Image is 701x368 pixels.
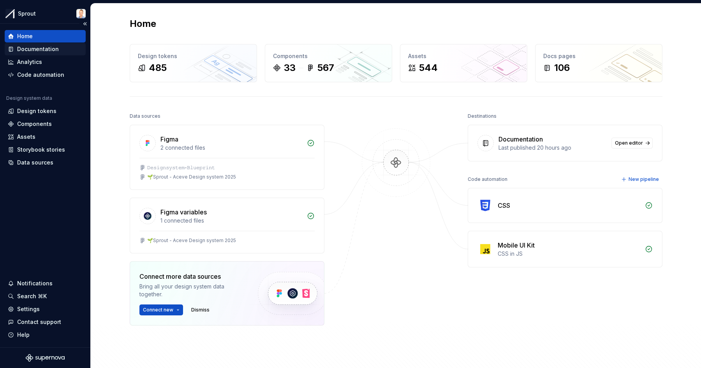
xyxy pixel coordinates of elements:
[17,45,59,53] div: Documentation
[130,125,324,190] a: Figma2 connected files𝙳𝚎𝚜𝚒𝚐𝚗𝚜𝚢𝚜𝚝𝚎𝚖-𝙱𝚕𝚞𝚎𝚙𝚛𝚒𝚗𝚝🌱Sprout - Aceve Design system 2025
[130,198,324,253] a: Figma variables1 connected files🌱Sprout - Aceve Design system 2025
[160,144,302,152] div: 2 connected files
[191,307,210,313] span: Dismiss
[5,131,86,143] a: Assets
[5,156,86,169] a: Data sources
[76,9,86,18] img: Eddie Persson
[6,95,52,101] div: Design system data
[130,111,160,122] div: Data sources
[26,354,65,362] svg: Supernova Logo
[160,134,178,144] div: Figma
[147,237,236,244] div: 🌱Sprout - Aceve Design system 2025
[5,30,86,42] a: Home
[611,138,653,149] a: Open editor
[17,159,53,166] div: Data sources
[17,292,47,300] div: Search ⌘K
[17,133,35,141] div: Assets
[149,62,167,74] div: 485
[2,5,89,22] button: SproutEddie Persson
[468,111,497,122] div: Destinations
[17,331,30,339] div: Help
[130,44,257,82] a: Design tokens485
[139,304,183,315] button: Connect new
[5,143,86,156] a: Storybook stories
[17,280,53,287] div: Notifications
[5,303,86,315] a: Settings
[17,71,64,79] div: Code automation
[629,176,659,182] span: New pipeline
[535,44,662,82] a: Docs pages106
[17,107,56,115] div: Design tokens
[400,44,527,82] a: Assets544
[468,174,507,185] div: Code automation
[17,58,42,66] div: Analytics
[17,32,33,40] div: Home
[147,174,236,180] div: 🌱Sprout - Aceve Design system 2025
[138,52,249,60] div: Design tokens
[130,18,156,30] h2: Home
[498,241,535,250] div: Mobile UI Kit
[17,146,65,154] div: Storybook stories
[265,44,392,82] a: Components33567
[5,290,86,303] button: Search ⌘K
[498,250,640,258] div: CSS in JS
[615,140,643,146] span: Open editor
[160,207,207,217] div: Figma variables
[619,174,662,185] button: New pipeline
[408,52,519,60] div: Assets
[18,10,36,18] div: Sprout
[5,43,86,55] a: Documentation
[5,56,86,68] a: Analytics
[273,52,384,60] div: Components
[17,318,61,326] div: Contact support
[5,105,86,117] a: Design tokens
[5,69,86,81] a: Code automation
[160,217,302,225] div: 1 connected files
[17,305,40,313] div: Settings
[188,304,213,315] button: Dismiss
[5,316,86,328] button: Contact support
[498,134,543,144] div: Documentation
[5,277,86,290] button: Notifications
[143,307,173,313] span: Connect new
[5,9,15,18] img: b6c2a6ff-03c2-4811-897b-2ef07e5e0e51.png
[5,329,86,341] button: Help
[139,272,245,281] div: Connect more data sources
[5,118,86,130] a: Components
[17,120,52,128] div: Components
[79,18,90,29] button: Collapse sidebar
[139,283,245,298] div: Bring all your design system data together.
[498,144,607,152] div: Last published 20 hours ago
[147,165,215,171] div: 𝙳𝚎𝚜𝚒𝚐𝚗𝚜𝚢𝚜𝚝𝚎𝚖-𝙱𝚕𝚞𝚎𝚙𝚛𝚒𝚗𝚝
[284,62,296,74] div: 33
[419,62,438,74] div: 544
[543,52,654,60] div: Docs pages
[554,62,570,74] div: 106
[317,62,334,74] div: 567
[498,201,510,210] div: CSS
